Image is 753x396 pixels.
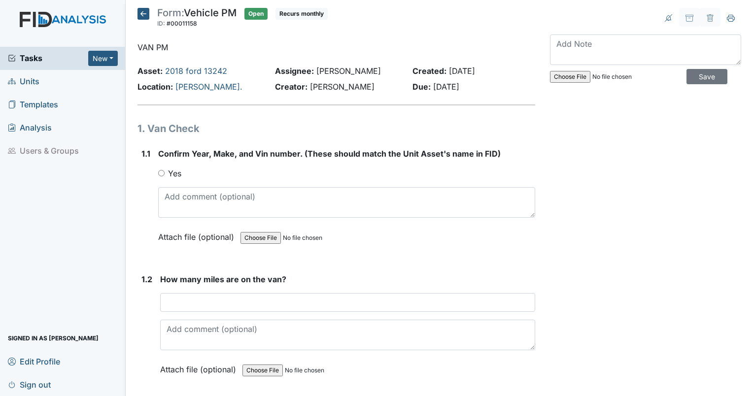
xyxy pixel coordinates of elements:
button: New [88,51,118,66]
span: Signed in as [PERSON_NAME] [8,330,99,346]
h1: 1. Van Check [137,121,535,136]
span: How many miles are on the van? [160,274,286,284]
span: Recurs monthly [275,8,328,20]
strong: Location: [137,82,173,92]
strong: Created: [412,66,446,76]
strong: Creator: [275,82,308,92]
div: Vehicle PM [157,8,237,30]
input: Yes [158,170,165,176]
span: Sign out [8,377,51,392]
label: 1.1 [141,148,150,160]
p: VAN PM [137,41,535,53]
span: #00011158 [167,20,197,27]
a: [PERSON_NAME]. [175,82,242,92]
span: Edit Profile [8,354,60,369]
strong: Due: [412,82,431,92]
label: Yes [168,167,181,179]
a: 2018 ford 13242 [165,66,227,76]
a: Tasks [8,52,88,64]
span: Open [244,8,268,20]
span: Form: [157,7,184,19]
input: Save [686,69,727,84]
span: Templates [8,97,58,112]
span: [PERSON_NAME] [316,66,381,76]
span: [DATE] [433,82,459,92]
label: Attach file (optional) [160,358,240,375]
span: Units [8,74,39,89]
strong: Assignee: [275,66,314,76]
span: [DATE] [449,66,475,76]
span: [PERSON_NAME] [310,82,375,92]
label: 1.2 [141,273,152,285]
label: Attach file (optional) [158,226,238,243]
strong: Asset: [137,66,163,76]
span: Confirm Year, Make, and Vin number. (These should match the Unit Asset's name in FID) [158,149,501,159]
span: ID: [157,20,165,27]
span: Analysis [8,120,52,135]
